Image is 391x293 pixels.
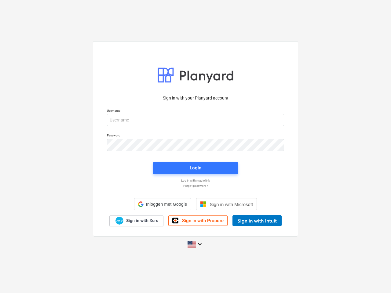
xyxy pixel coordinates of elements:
[109,215,164,226] a: Sign in with Xero
[107,114,284,126] input: Username
[153,162,238,174] button: Login
[107,95,284,101] p: Sign in with your Planyard account
[126,218,158,223] span: Sign in with Xero
[107,133,284,139] p: Password
[104,179,287,183] a: Log in with magic link
[104,184,287,188] a: Forgot password?
[182,218,224,223] span: Sign in with Procore
[190,164,201,172] div: Login
[210,202,253,207] span: Sign in with Microsoft
[115,217,123,225] img: Xero logo
[196,241,203,248] i: keyboard_arrow_down
[146,202,187,207] span: Inloggen met Google
[107,109,284,114] p: Username
[200,201,206,207] img: Microsoft logo
[168,215,228,226] a: Sign in with Procore
[134,198,191,210] div: Inloggen met Google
